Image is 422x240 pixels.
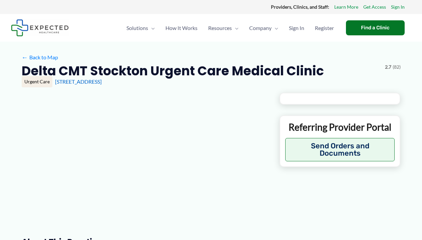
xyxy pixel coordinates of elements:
a: Find a Clinic [346,20,405,35]
a: ←Back to Map [22,52,58,62]
p: Referring Provider Portal [285,121,395,133]
strong: Providers, Clinics, and Staff: [271,4,329,10]
a: How It Works [160,16,203,40]
span: Menu Toggle [272,16,278,40]
a: Get Access [363,3,386,11]
a: SolutionsMenu Toggle [121,16,160,40]
span: Sign In [289,16,304,40]
span: Menu Toggle [148,16,155,40]
img: Expected Healthcare Logo - side, dark font, small [11,19,69,36]
a: Sign In [391,3,405,11]
span: How It Works [165,16,197,40]
span: Company [249,16,272,40]
div: Urgent Care [22,76,52,87]
span: (82) [393,63,401,71]
nav: Primary Site Navigation [121,16,339,40]
a: ResourcesMenu Toggle [203,16,244,40]
a: CompanyMenu Toggle [244,16,284,40]
span: 2.7 [385,63,391,71]
span: Solutions [126,16,148,40]
a: [STREET_ADDRESS] [55,78,102,85]
span: ← [22,54,28,60]
a: Register [310,16,339,40]
span: Register [315,16,334,40]
a: Learn More [334,3,358,11]
button: Send Orders and Documents [285,138,395,161]
h2: Delta CMT Stockton Urgent Care Medical Clinic [22,63,324,79]
span: Menu Toggle [232,16,239,40]
a: Sign In [284,16,310,40]
span: Resources [208,16,232,40]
